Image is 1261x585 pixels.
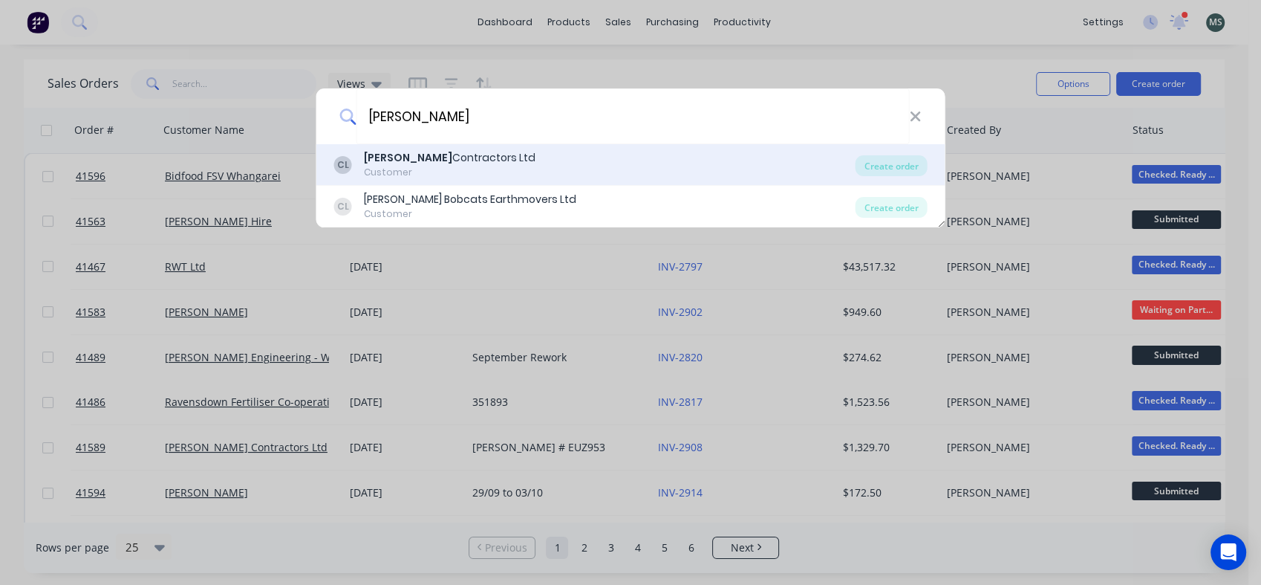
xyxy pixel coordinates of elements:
[334,198,352,216] div: CL
[356,88,909,144] input: Enter a customer name to create a new order...
[364,207,576,221] div: Customer
[364,192,576,207] div: [PERSON_NAME] Bobcats Earthmovers Ltd
[334,156,352,174] div: CL
[364,150,452,165] b: [PERSON_NAME]
[856,197,928,218] div: Create order
[856,155,928,176] div: Create order
[364,150,535,166] div: Contractors Ltd
[364,166,535,179] div: Customer
[1211,534,1246,570] div: Open Intercom Messenger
